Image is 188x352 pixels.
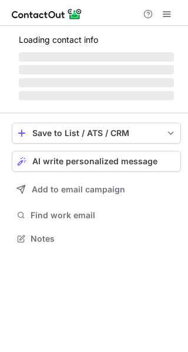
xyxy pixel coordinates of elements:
span: ‌ [19,52,174,62]
button: save-profile-one-click [12,123,181,144]
span: Add to email campaign [32,185,125,194]
div: Save to List / ATS / CRM [32,128,160,138]
span: Find work email [31,210,176,221]
span: ‌ [19,65,174,75]
img: ContactOut v5.3.10 [12,7,82,21]
button: AI write personalized message [12,151,181,172]
button: Find work email [12,207,181,224]
p: Loading contact info [19,35,174,45]
button: Notes [12,231,181,247]
span: ‌ [19,91,174,100]
span: ‌ [19,78,174,87]
span: Notes [31,233,176,244]
button: Add to email campaign [12,179,181,200]
span: AI write personalized message [32,157,157,166]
